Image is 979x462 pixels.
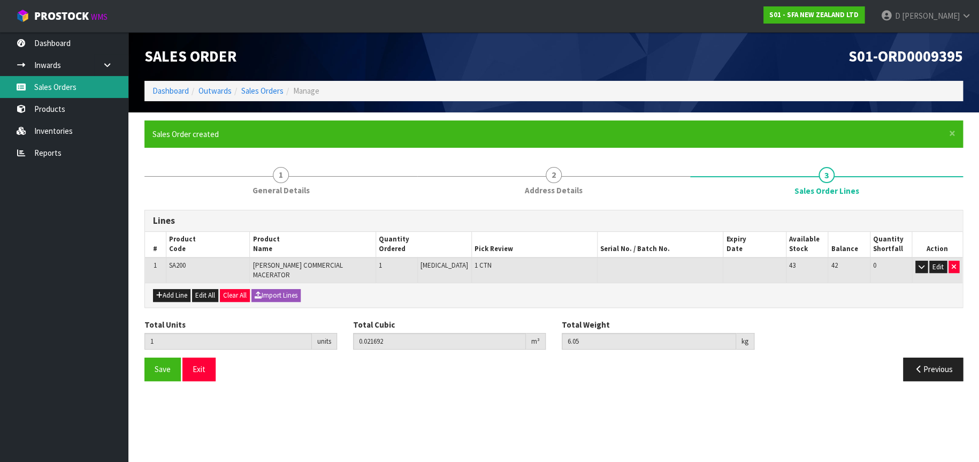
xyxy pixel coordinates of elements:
a: Sales Orders [241,86,284,96]
button: Edit All [192,289,218,302]
th: Action [912,232,962,257]
input: Total Cubic [353,333,526,350]
span: 1 [154,261,157,270]
button: Exit [182,358,216,381]
span: [MEDICAL_DATA] [420,261,468,270]
label: Total Cubic [353,319,395,330]
span: Sales Order Lines [144,202,963,389]
span: 2 [546,167,562,183]
button: Edit [929,261,947,274]
span: Address Details [525,185,583,196]
input: Total Units [144,333,312,350]
span: 0 [873,261,876,270]
th: Available Stock [786,232,828,257]
span: SA200 [169,261,186,270]
button: Add Line [153,289,190,302]
th: # [145,232,166,257]
span: 1 CTN [475,261,492,270]
th: Product Code [166,232,250,257]
input: Total Weight [562,333,736,350]
th: Pick Review [471,232,597,257]
a: Outwards [198,86,232,96]
div: m³ [526,333,546,350]
th: Quantity Ordered [376,232,471,257]
strong: S01 - SFA NEW ZEALAND LTD [769,10,859,19]
div: units [312,333,337,350]
span: Sales Order Lines [794,185,859,196]
button: Save [144,358,181,381]
span: [PERSON_NAME] [901,11,959,21]
button: Import Lines [251,289,301,302]
span: 43 [789,261,796,270]
button: Previous [903,358,963,381]
span: D [894,11,900,21]
div: kg [736,333,754,350]
th: Quantity Shortfall [870,232,912,257]
span: [PERSON_NAME] COMMERCIAL MACERATOR [253,261,342,279]
label: Total Units [144,319,186,330]
th: Serial No. / Batch No. [598,232,723,257]
span: ProStock [34,9,89,23]
span: 1 [379,261,382,270]
h3: Lines [153,216,954,226]
a: Dashboard [152,86,189,96]
span: Save [155,364,171,374]
span: × [949,126,955,141]
span: 1 [273,167,289,183]
span: Sales Order [144,47,236,66]
img: cube-alt.png [16,9,29,22]
small: WMS [91,12,108,22]
button: Clear All [220,289,250,302]
th: Expiry Date [723,232,786,257]
span: Manage [293,86,319,96]
th: Balance [828,232,870,257]
label: Total Weight [562,319,610,330]
span: Sales Order created [152,129,219,139]
span: 3 [819,167,835,183]
span: S01-ORD0009395 [848,47,963,66]
span: 42 [831,261,837,270]
span: General Details [253,185,310,196]
th: Product Name [250,232,376,257]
